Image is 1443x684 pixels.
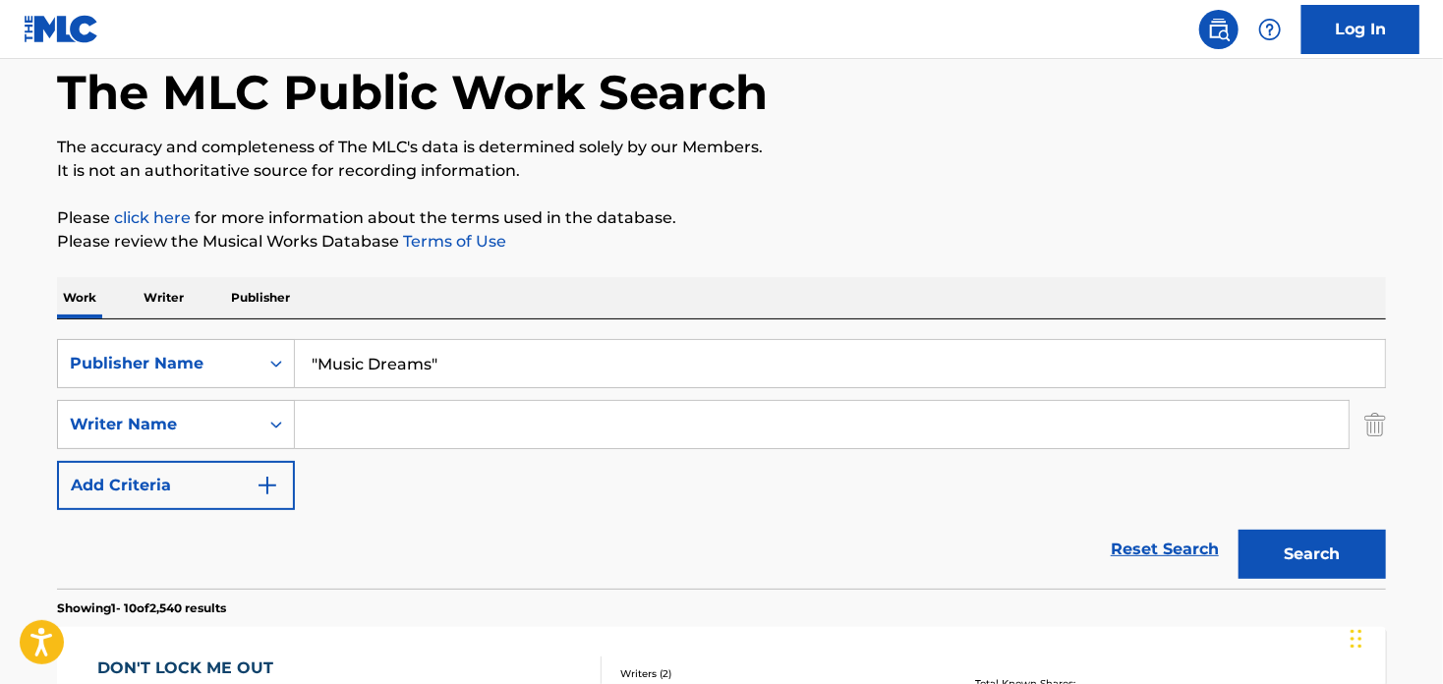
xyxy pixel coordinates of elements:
img: MLC Logo [24,15,99,43]
p: Publisher [225,277,296,318]
img: search [1207,18,1231,41]
p: Work [57,277,102,318]
img: 9d2ae6d4665cec9f34b9.svg [256,474,279,497]
h1: The MLC Public Work Search [57,63,768,122]
a: Log In [1301,5,1419,54]
a: Public Search [1199,10,1239,49]
div: Writer Name [70,413,247,436]
div: Drag [1351,609,1362,668]
iframe: Chat Widget [1345,590,1443,684]
a: Reset Search [1101,528,1229,571]
p: Writer [138,277,190,318]
button: Search [1239,530,1386,579]
p: It is not an authoritative source for recording information. [57,159,1386,183]
img: help [1258,18,1282,41]
a: Terms of Use [399,232,506,251]
p: The accuracy and completeness of The MLC's data is determined solely by our Members. [57,136,1386,159]
div: DON'T LOCK ME OUT [97,656,284,680]
img: Delete Criterion [1364,400,1386,449]
div: Help [1250,10,1290,49]
button: Add Criteria [57,461,295,510]
div: Publisher Name [70,352,247,375]
p: Please review the Musical Works Database [57,230,1386,254]
p: Showing 1 - 10 of 2,540 results [57,599,226,617]
div: Writers ( 2 ) [620,666,917,681]
p: Please for more information about the terms used in the database. [57,206,1386,230]
form: Search Form [57,339,1386,589]
a: click here [114,208,191,227]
